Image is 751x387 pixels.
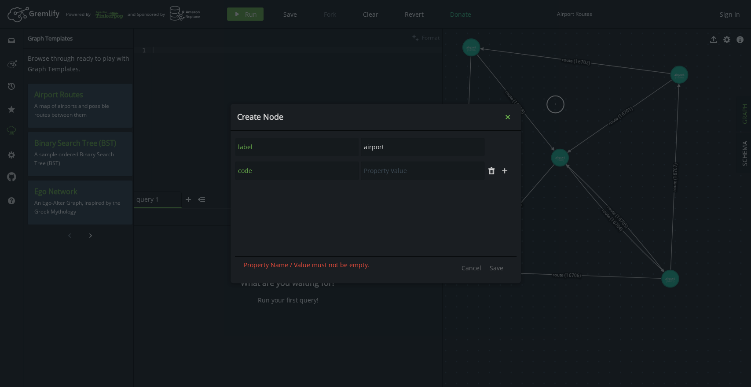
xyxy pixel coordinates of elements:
input: Property Name [235,138,359,156]
input: Property Value [361,162,484,180]
span: Save [490,264,503,272]
input: Property Name [235,162,359,180]
div: Property Name / Value must not be empty. [244,261,370,274]
button: Close [501,111,514,124]
button: Save [485,261,508,274]
h4: Create Node [237,112,501,122]
button: Cancel [457,261,486,274]
input: Property Value [361,138,484,156]
span: Cancel [462,264,481,272]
